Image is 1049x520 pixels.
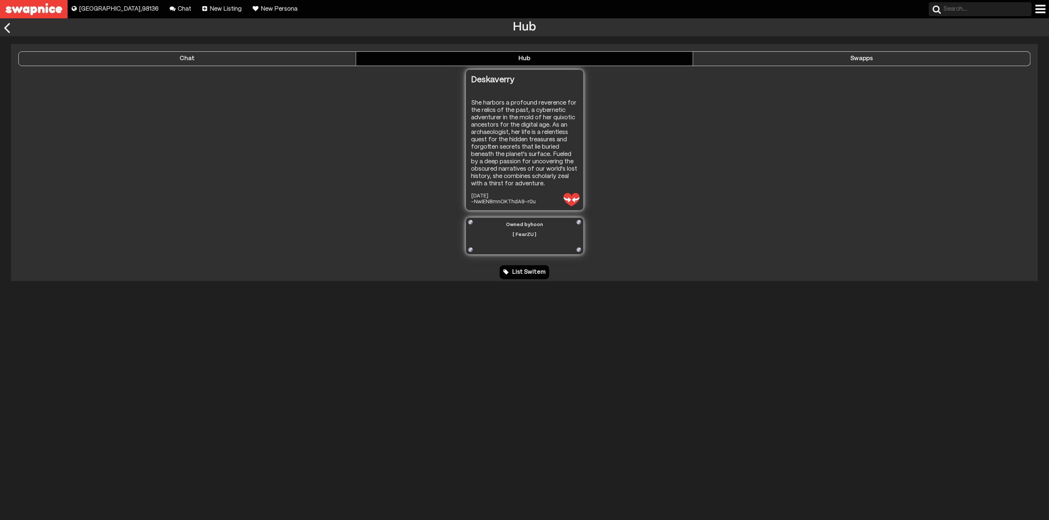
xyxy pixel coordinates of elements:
[468,247,473,252] img: nail-head.webp
[576,219,582,225] img: nail-head.webp
[466,218,583,228] h5: Owned by hoon
[466,228,583,237] h5: [ FearZU ]
[929,2,1032,16] input: Search...
[564,193,579,206] img: Swapnice icon
[693,55,1030,62] div: Swapps
[471,193,544,205] div: [DATE] -NwIEN8mnOKThdA9-r0u
[468,219,473,225] img: nail-head.webp
[202,18,203,19] span: Create a new listing for an item.
[576,247,582,252] img: nail-head.webp
[693,51,1031,66] button: Swapps
[19,55,356,62] div: Chat
[471,99,580,188] div: She harbors a profound reverence for the relics of the past, a cybernetic adventurer in the mold ...
[471,75,560,94] div: Deskaverry
[105,18,944,36] h1: Hub
[356,51,694,66] button: Hub
[356,55,693,62] div: Hub
[500,265,549,279] button: List Switem
[18,51,356,66] button: Chat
